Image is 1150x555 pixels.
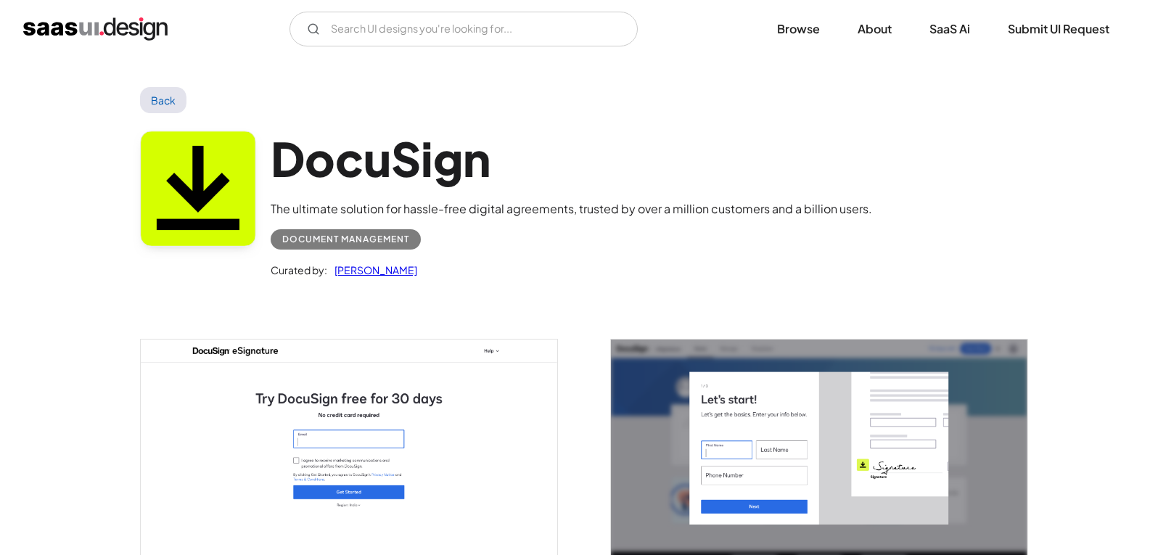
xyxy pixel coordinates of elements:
[327,261,417,279] a: [PERSON_NAME]
[289,12,638,46] input: Search UI designs you're looking for...
[912,13,987,45] a: SaaS Ai
[271,261,327,279] div: Curated by:
[282,231,409,248] div: Document Management
[271,131,872,186] h1: DocuSign
[271,200,872,218] div: The ultimate solution for hassle-free digital agreements, trusted by over a million customers and...
[990,13,1127,45] a: Submit UI Request
[840,13,909,45] a: About
[23,17,168,41] a: home
[760,13,837,45] a: Browse
[140,87,187,113] a: Back
[289,12,638,46] form: Email Form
